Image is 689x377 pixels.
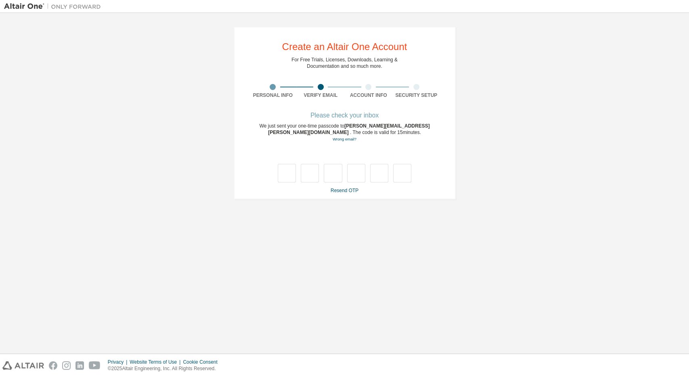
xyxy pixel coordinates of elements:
div: Security Setup [392,92,440,98]
span: [PERSON_NAME][EMAIL_ADDRESS][PERSON_NAME][DOMAIN_NAME] [268,123,429,135]
img: youtube.svg [89,361,101,370]
div: For Free Trials, Licenses, Downloads, Learning & Documentation and so much more. [291,57,398,69]
div: We just sent your one-time passcode to . The code is valid for 15 minutes. [249,123,440,142]
a: Resend OTP [331,188,358,193]
img: altair_logo.svg [2,361,44,370]
a: Go back to the registration form [333,137,356,141]
img: linkedin.svg [75,361,84,370]
img: instagram.svg [62,361,71,370]
div: Privacy [108,359,130,365]
div: Website Terms of Use [130,359,183,365]
div: Create an Altair One Account [282,42,407,52]
div: Verify Email [297,92,345,98]
div: Cookie Consent [183,359,222,365]
div: Account Info [345,92,393,98]
img: facebook.svg [49,361,57,370]
div: Please check your inbox [249,113,440,118]
img: Altair One [4,2,105,10]
div: Personal Info [249,92,297,98]
p: © 2025 Altair Engineering, Inc. All Rights Reserved. [108,365,222,372]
